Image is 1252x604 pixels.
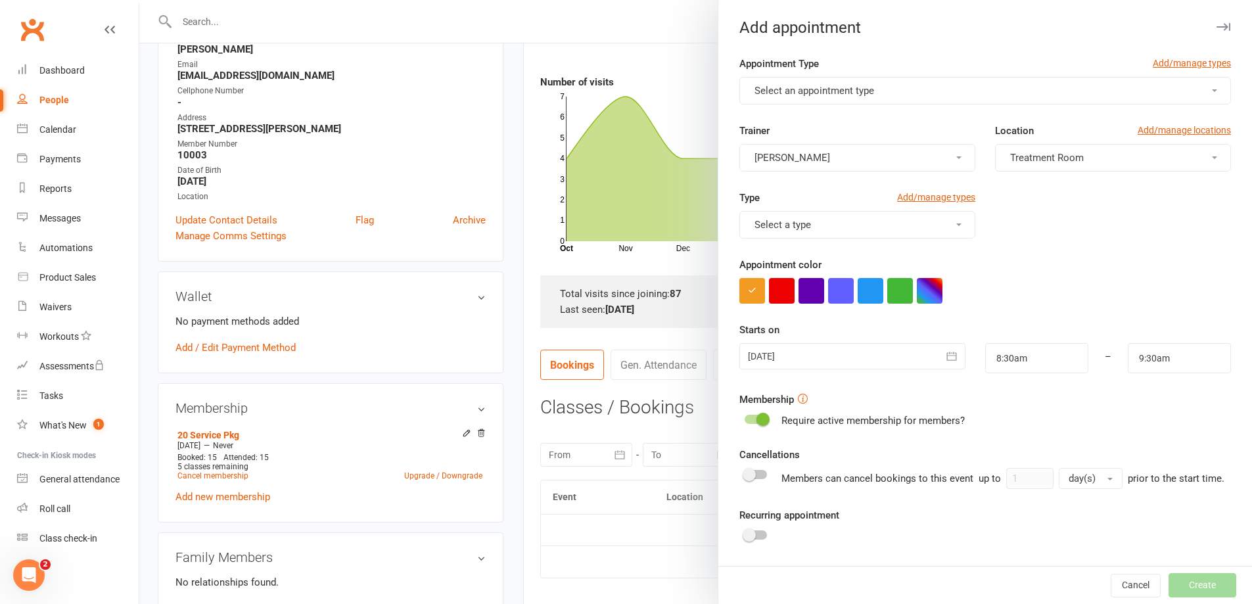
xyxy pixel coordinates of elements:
a: Add/manage types [897,190,975,204]
span: Select an appointment type [754,85,874,97]
label: Appointment color [739,257,822,273]
label: Starts on [739,322,779,338]
div: Workouts [39,331,79,342]
a: Calendar [17,115,139,145]
button: Select an appointment type [739,77,1231,105]
div: People [39,95,69,105]
a: General attendance kiosk mode [17,465,139,494]
a: Assessments [17,352,139,381]
a: Tasks [17,381,139,411]
a: Add/manage types [1153,56,1231,70]
div: Dashboard [39,65,85,76]
button: [PERSON_NAME] [739,144,975,172]
div: Require active membership for members? [781,413,965,429]
span: day(s) [1069,473,1096,484]
a: Workouts [17,322,139,352]
span: 2 [40,559,51,570]
a: Class kiosk mode [17,524,139,553]
label: Location [995,123,1034,139]
a: Clubworx [16,13,49,46]
label: Recurring appointment [739,507,839,523]
a: Product Sales [17,263,139,292]
a: Dashboard [17,56,139,85]
div: up to [979,468,1123,489]
div: – [1088,343,1128,373]
label: Cancellations [739,447,800,463]
a: Messages [17,204,139,233]
div: Waivers [39,302,72,312]
iframe: Intercom live chat [13,559,45,591]
div: Tasks [39,390,63,401]
button: Cancel [1111,574,1161,597]
button: Treatment Room [995,144,1231,172]
div: Members can cancel bookings to this event [781,468,1224,489]
div: General attendance [39,474,120,484]
label: Trainer [739,123,770,139]
div: Calendar [39,124,76,135]
a: Automations [17,233,139,263]
a: Reports [17,174,139,204]
div: Assessments [39,361,104,371]
label: Type [739,190,760,206]
button: day(s) [1059,468,1123,489]
div: Class check-in [39,533,97,544]
span: Treatment Room [1010,152,1084,164]
div: Automations [39,243,93,253]
div: Product Sales [39,272,96,283]
span: Select a type [754,219,811,231]
a: What's New1 [17,411,139,440]
a: Roll call [17,494,139,524]
label: Membership [739,392,794,407]
div: Payments [39,154,81,164]
div: What's New [39,420,87,430]
div: Messages [39,213,81,223]
span: [PERSON_NAME] [754,152,830,164]
span: 1 [93,419,104,430]
span: prior to the start time. [1128,473,1224,484]
label: Appointment Type [739,56,819,72]
a: People [17,85,139,115]
div: Add appointment [718,18,1252,37]
button: Select a type [739,211,975,239]
div: Reports [39,183,72,194]
a: Waivers [17,292,139,322]
label: Add people to appointment [739,563,858,578]
a: Payments [17,145,139,174]
div: Roll call [39,503,70,514]
a: Add/manage locations [1138,123,1231,137]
